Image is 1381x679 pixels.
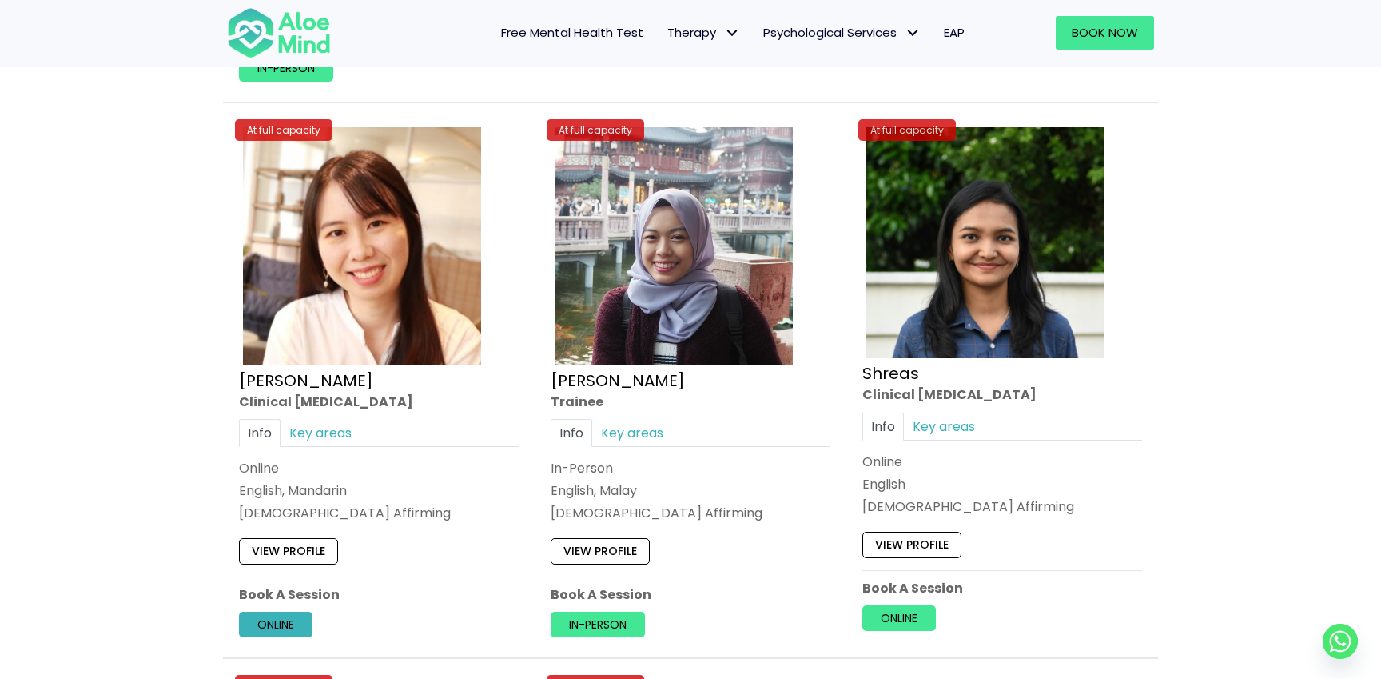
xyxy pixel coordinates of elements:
[551,369,685,392] a: [PERSON_NAME]
[243,127,481,365] img: Kher-Yin-Profile-300×300
[1056,16,1154,50] a: Book Now
[235,119,332,141] div: At full capacity
[239,369,373,392] a: [PERSON_NAME]
[858,119,956,141] div: At full capacity
[592,419,672,447] a: Key areas
[239,393,519,411] div: Clinical [MEDICAL_DATA]
[551,393,830,411] div: Trainee
[239,419,281,447] a: Info
[501,24,643,41] span: Free Mental Health Test
[862,605,936,631] a: Online
[551,459,830,477] div: In-Person
[555,127,793,365] img: Sara Trainee counsellor
[239,481,519,500] p: English, Mandarin
[862,385,1142,404] div: Clinical [MEDICAL_DATA]
[932,16,977,50] a: EAP
[862,413,904,441] a: Info
[862,532,961,557] a: View profile
[866,127,1104,358] img: Shreas clinical psychologist
[720,22,743,45] span: Therapy: submenu
[239,539,338,565] a: View profile
[239,612,312,637] a: Online
[551,419,592,447] a: Info
[904,413,984,441] a: Key areas
[667,24,739,41] span: Therapy
[901,22,924,45] span: Psychological Services: submenu
[862,475,1142,493] p: English
[281,419,360,447] a: Key areas
[862,362,919,385] a: Shreas
[239,459,519,477] div: Online
[655,16,751,50] a: TherapyTherapy: submenu
[551,585,830,604] p: Book A Session
[1072,24,1138,41] span: Book Now
[239,56,333,82] a: In-person
[763,24,920,41] span: Psychological Services
[862,497,1142,516] div: [DEMOGRAPHIC_DATA] Affirming
[239,504,519,522] div: [DEMOGRAPHIC_DATA] Affirming
[1323,624,1358,659] a: Whatsapp
[944,24,965,41] span: EAP
[551,481,830,500] p: English, Malay
[551,539,650,565] a: View profile
[551,504,830,522] div: [DEMOGRAPHIC_DATA] Affirming
[547,119,644,141] div: At full capacity
[862,579,1142,597] p: Book A Session
[489,16,655,50] a: Free Mental Health Test
[227,6,331,59] img: Aloe mind Logo
[751,16,932,50] a: Psychological ServicesPsychological Services: submenu
[551,612,645,637] a: In-person
[239,585,519,604] p: Book A Session
[352,16,977,50] nav: Menu
[862,453,1142,471] div: Online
